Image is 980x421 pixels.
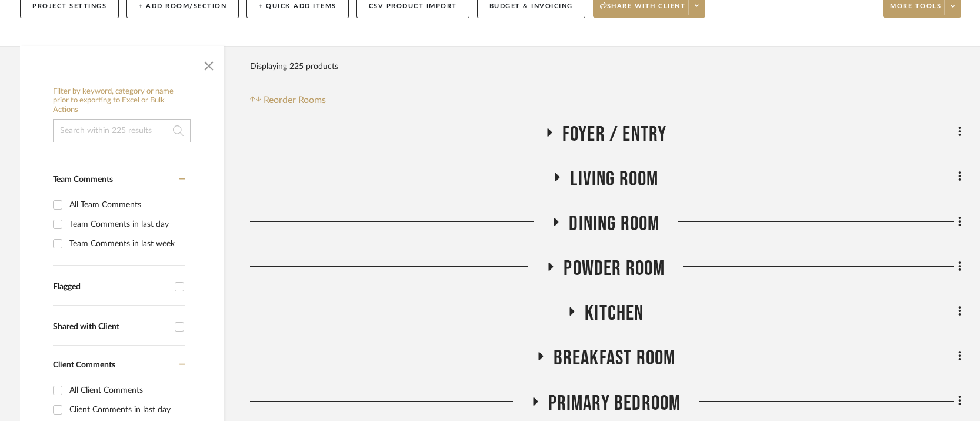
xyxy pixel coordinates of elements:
button: Reorder Rooms [250,93,326,107]
span: Client Comments [53,361,115,369]
span: Team Comments [53,175,113,184]
div: Team Comments in last week [69,234,182,253]
div: All Team Comments [69,195,182,214]
div: All Client Comments [69,381,182,400]
div: Client Comments in last day [69,400,182,419]
input: Search within 225 results [53,119,191,142]
button: Close [197,52,221,75]
span: Powder Room [564,256,665,281]
span: More tools [890,2,941,19]
span: Breakfast Room [554,346,676,371]
div: Flagged [53,282,169,292]
span: Kitchen [585,301,644,326]
span: Reorder Rooms [264,93,326,107]
span: Dining Room [569,211,659,237]
div: Displaying 225 products [250,55,338,78]
span: Living Room [570,167,658,192]
span: Foyer / Entry [562,122,667,147]
div: Team Comments in last day [69,215,182,234]
h6: Filter by keyword, category or name prior to exporting to Excel or Bulk Actions [53,87,191,115]
span: Primary Bedroom [548,391,681,416]
div: Shared with Client [53,322,169,332]
span: Share with client [600,2,686,19]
